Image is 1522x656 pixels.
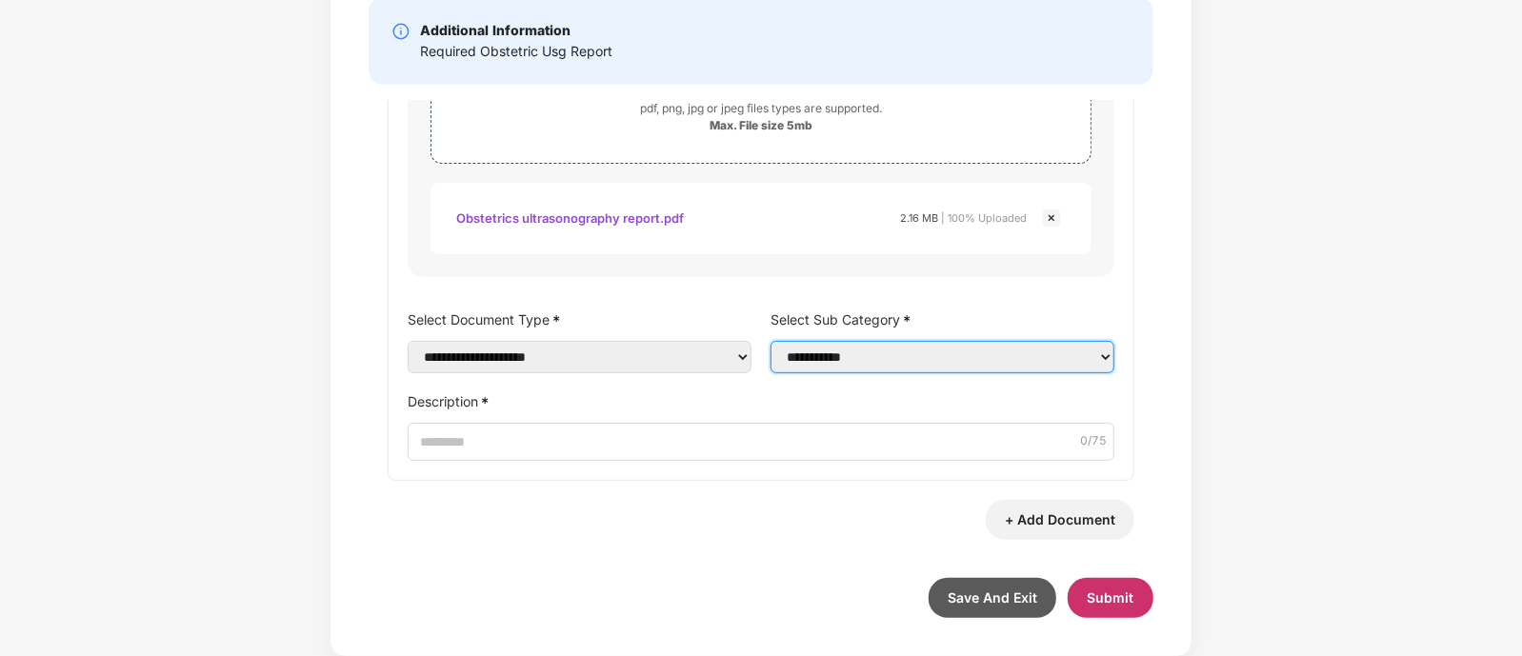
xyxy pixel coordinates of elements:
[1068,578,1153,618] button: Submit
[391,22,411,41] img: svg+xml;base64,PHN2ZyBpZD0iSW5mby0yMHgyMCIgeG1sbnM9Imh0dHA6Ly93d3cudzMub3JnLzIwMDAvc3ZnIiB3aWR0aD...
[431,58,1091,149] span: Select fileor drop your file herepdf, png, jpg or jpeg files types are supported.Max. File size 5mb
[941,211,1027,225] span: | 100% Uploaded
[408,306,751,333] label: Select Document Type
[1080,433,1107,451] span: 0 /75
[710,118,812,133] div: Max. File size 5mb
[640,99,882,118] div: pdf, png, jpg or jpeg files types are supported.
[929,578,1056,618] button: Save And Exit
[771,306,1114,333] label: Select Sub Category
[420,22,571,38] b: Additional Information
[408,388,1114,415] label: Description
[1088,589,1134,606] span: Submit
[986,500,1134,540] button: + Add Document
[1040,207,1063,229] img: svg+xml;base64,PHN2ZyBpZD0iQ3Jvc3MtMjR4MjQiIHhtbG5zPSJodHRwOi8vd3d3LnczLm9yZy8yMDAwL3N2ZyIgd2lkdG...
[420,41,612,62] div: Required Obstetric Usg Report
[456,202,684,234] div: Obstetrics ultrasonography report.pdf
[948,589,1037,606] span: Save And Exit
[900,211,938,225] span: 2.16 MB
